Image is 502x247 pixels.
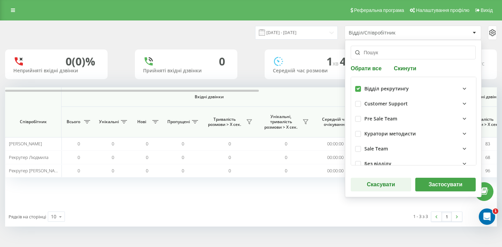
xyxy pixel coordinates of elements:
div: 0 (0)% [66,55,95,68]
button: Скинути [392,65,418,71]
span: c [482,60,485,67]
span: [PERSON_NAME] [9,141,42,147]
span: 68 [485,154,490,160]
button: Застосувати [415,178,476,191]
div: Середній час розмови [273,68,359,74]
span: Унікальні [99,119,119,125]
span: Співробітник [11,119,55,125]
span: Тривалість розмови > Х сек. [205,117,244,127]
span: 41 [340,54,355,69]
td: 00:00:00 [314,137,357,150]
div: 1 - 3 з 3 [413,213,428,220]
iframe: Intercom live chat [479,208,495,225]
span: 0 [228,154,231,160]
span: 0 [146,141,148,147]
span: 0 [78,154,80,160]
div: Відділ/Співробітник [349,30,430,36]
span: 0 [285,154,287,160]
span: 0 [285,168,287,174]
div: Відділ рекрутингу [364,86,409,92]
div: Прийняті вхідні дзвінки [143,68,229,74]
span: Тривалість розмови > Х сек. [463,117,502,127]
span: 0 [228,168,231,174]
td: 00:00:00 [314,164,357,177]
span: 0 [182,141,184,147]
span: Пропущені [167,119,190,125]
span: 0 [112,168,114,174]
span: Рекрутер [PERSON_NAME] [9,168,62,174]
span: Унікальні, тривалість розмови > Х сек. [261,114,301,130]
span: 0 [78,168,80,174]
td: 00:00:00 [314,150,357,164]
span: 0 [146,168,148,174]
div: Без відділу [364,161,391,167]
div: Куратори методисти [364,131,416,137]
span: Вихід [481,8,493,13]
span: Всього [65,119,82,125]
span: 96 [485,168,490,174]
span: 0 [112,141,114,147]
div: Неприйняті вхідні дзвінки [13,68,99,74]
span: Налаштування профілю [416,8,469,13]
span: 0 [78,141,80,147]
span: Рекрутер Людмила [9,154,48,160]
span: хв [333,60,340,67]
span: Рядків на сторінці [9,214,46,220]
span: 0 [112,154,114,160]
div: 10 [51,213,56,220]
span: Вхідні дзвінки [79,94,339,100]
input: Пошук [351,46,476,59]
button: Скасувати [351,178,411,191]
div: Sale Team [364,146,388,152]
span: 0 [285,141,287,147]
span: Середній час очікування [319,117,351,127]
span: 0 [228,141,231,147]
span: 0 [146,154,148,160]
button: Обрати все [351,65,384,71]
span: 0 [182,168,184,174]
span: 1 [493,208,498,214]
span: Нові [133,119,150,125]
div: Customer Support [364,101,408,107]
span: 83 [485,141,490,147]
span: 0 [182,154,184,160]
a: 1 [442,212,452,221]
span: Реферальна програма [354,8,404,13]
div: Pre Sale Team [364,116,397,122]
div: 0 [219,55,225,68]
span: 1 [326,54,340,69]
